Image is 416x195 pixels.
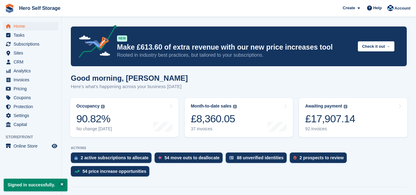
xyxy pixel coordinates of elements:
[229,156,234,160] img: verify_identity-adf6edd0f0f0b5bbfe63781bf79b02c33cf7c696d77639b501bdc392416b5a36.svg
[155,152,226,166] a: 54 move outs to deallocate
[14,120,50,129] span: Capital
[14,111,50,120] span: Settings
[191,126,237,132] div: 37 invoices
[76,126,112,132] div: No change [DATE]
[164,155,220,160] div: 54 move outs to deallocate
[343,5,355,11] span: Create
[51,142,58,150] a: Preview store
[75,156,78,160] img: active_subscription_to_allocate_icon-d502201f5373d7db506a760aba3b589e785aa758c864c3986d89f69b8ff3...
[71,166,152,180] a: 54 price increase opportunities
[226,152,290,166] a: 88 unverified identities
[305,112,355,125] div: £17,907.14
[3,120,58,129] a: menu
[185,98,293,137] a: Month-to-date sales £8,360.05 37 invoices
[305,104,342,109] div: Awaiting payment
[3,40,58,48] a: menu
[3,31,58,39] a: menu
[4,179,67,191] p: Signed in successfully.
[14,31,50,39] span: Tasks
[237,155,284,160] div: 88 unverified identities
[3,142,58,150] a: menu
[14,67,50,75] span: Analytics
[76,112,112,125] div: 90.82%
[14,40,50,48] span: Subscriptions
[299,98,407,137] a: Awaiting payment £17,907.14 92 invoices
[300,155,344,160] div: 2 prospects to review
[71,83,188,90] p: Here's what's happening across your business [DATE]
[71,146,407,150] p: ACTIONS
[14,142,50,150] span: Online Store
[14,102,50,111] span: Protection
[117,43,353,52] p: Make £613.60 of extra revenue with our new price increases tool
[305,126,355,132] div: 92 invoices
[14,93,50,102] span: Coupons
[14,75,50,84] span: Invoices
[3,49,58,57] a: menu
[3,75,58,84] a: menu
[3,102,58,111] a: menu
[158,156,161,160] img: move_outs_to_deallocate_icon-f764333ba52eb49d3ac5e1228854f67142a1ed5810a6f6cc68b1a99e826820c5.svg
[14,22,50,30] span: Home
[70,98,179,137] a: Occupancy 90.82% No change [DATE]
[373,5,382,11] span: Help
[293,156,297,160] img: prospect-51fa495bee0391a8d652442698ab0144808aea92771e9ea1ae160a38d050c398.svg
[117,52,353,59] p: Rooted in industry best practices, but tailored to your subscriptions.
[3,58,58,66] a: menu
[3,93,58,102] a: menu
[117,35,127,42] div: NEW
[3,84,58,93] a: menu
[394,5,410,11] span: Account
[14,58,50,66] span: CRM
[74,25,117,60] img: price-adjustments-announcement-icon-8257ccfd72463d97f412b2fc003d46551f7dbcb40ab6d574587a9cd5c0d94...
[5,4,14,13] img: stora-icon-8386f47178a22dfd0bd8f6a31ec36ba5ce8667c1dd55bd0f319d3a0aa187defe.svg
[233,105,237,108] img: icon-info-grey-7440780725fd019a000dd9b08b2336e03edf1995a4989e88bcd33f0948082b44.svg
[3,67,58,75] a: menu
[81,155,148,160] div: 2 active subscriptions to allocate
[75,170,79,173] img: price_increase_opportunities-93ffe204e8149a01c8c9dc8f82e8f89637d9d84a8eef4429ea346261dce0b2c0.svg
[3,22,58,30] a: menu
[83,169,146,174] div: 54 price increase opportunities
[14,49,50,57] span: Sites
[17,3,63,13] a: Hero Self Storage
[344,105,347,108] img: icon-info-grey-7440780725fd019a000dd9b08b2336e03edf1995a4989e88bcd33f0948082b44.svg
[76,104,99,109] div: Occupancy
[14,84,50,93] span: Pricing
[101,105,105,108] img: icon-info-grey-7440780725fd019a000dd9b08b2336e03edf1995a4989e88bcd33f0948082b44.svg
[71,74,188,82] h1: Good morning, [PERSON_NAME]
[358,41,394,51] button: Check it out →
[387,5,394,11] img: Holly Budge
[6,134,61,140] span: Storefront
[191,104,232,109] div: Month-to-date sales
[3,111,58,120] a: menu
[191,112,237,125] div: £8,360.05
[290,152,350,166] a: 2 prospects to review
[71,152,155,166] a: 2 active subscriptions to allocate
